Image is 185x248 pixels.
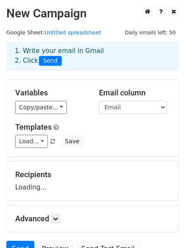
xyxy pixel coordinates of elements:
a: Templates [15,123,52,131]
h5: Advanced [15,214,170,223]
div: Loading... [15,170,170,192]
button: Save [61,135,83,148]
a: Copy/paste... [15,101,67,114]
small: Google Sheet: [6,29,101,36]
span: Daily emails left: 50 [122,28,179,37]
h5: Recipients [15,170,170,179]
h5: Variables [15,88,86,98]
a: Untitled spreadsheet [44,29,101,36]
div: 1. Write your email in Gmail 2. Click [8,46,177,66]
h2: New Campaign [6,6,179,21]
span: Send [39,56,62,66]
h5: Email column [99,88,170,98]
a: Daily emails left: 50 [122,29,179,36]
a: Load... [15,135,48,148]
